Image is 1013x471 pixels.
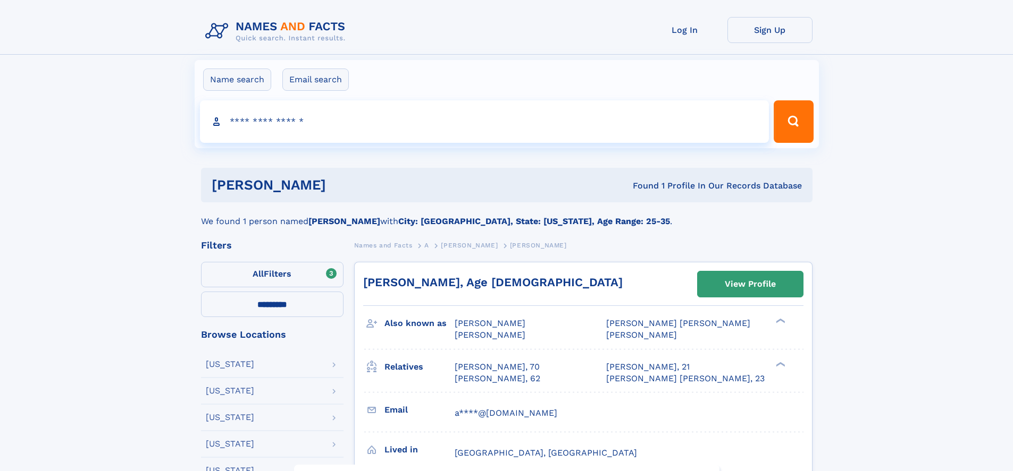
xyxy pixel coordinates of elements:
a: [PERSON_NAME] [441,238,498,252]
a: [PERSON_NAME], 62 [455,373,540,384]
b: [PERSON_NAME] [308,216,380,226]
a: View Profile [698,271,803,297]
a: [PERSON_NAME], 21 [606,361,690,373]
a: Sign Up [727,17,813,43]
div: [US_STATE] [206,413,254,422]
div: ❯ [773,318,786,324]
span: [PERSON_NAME] [510,242,567,249]
div: View Profile [725,272,776,296]
span: [PERSON_NAME] [PERSON_NAME] [606,318,750,328]
span: [PERSON_NAME] [455,330,525,340]
div: ❯ [773,361,786,367]
span: A [424,242,429,249]
a: Names and Facts [354,238,413,252]
h3: Email [384,401,455,419]
h3: Lived in [384,441,455,459]
label: Email search [282,68,349,91]
div: Filters [201,241,344,250]
div: We found 1 person named with . [201,202,813,228]
span: [GEOGRAPHIC_DATA], [GEOGRAPHIC_DATA] [455,448,637,458]
h1: [PERSON_NAME] [212,178,480,192]
a: [PERSON_NAME] [PERSON_NAME], 23 [606,373,765,384]
label: Filters [201,262,344,287]
a: [PERSON_NAME], 70 [455,361,540,373]
span: [PERSON_NAME] [606,330,677,340]
div: Found 1 Profile In Our Records Database [479,180,802,192]
div: [US_STATE] [206,387,254,395]
h3: Relatives [384,358,455,376]
div: [US_STATE] [206,440,254,448]
a: Log In [642,17,727,43]
span: [PERSON_NAME] [455,318,525,328]
div: [US_STATE] [206,360,254,369]
span: All [253,269,264,279]
span: [PERSON_NAME] [441,242,498,249]
b: City: [GEOGRAPHIC_DATA], State: [US_STATE], Age Range: 25-35 [398,216,670,226]
h3: Also known as [384,314,455,332]
input: search input [200,100,769,143]
a: [PERSON_NAME], Age [DEMOGRAPHIC_DATA] [363,276,623,289]
img: Logo Names and Facts [201,17,354,46]
button: Search Button [774,100,813,143]
div: Browse Locations [201,330,344,339]
label: Name search [203,68,271,91]
a: A [424,238,429,252]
